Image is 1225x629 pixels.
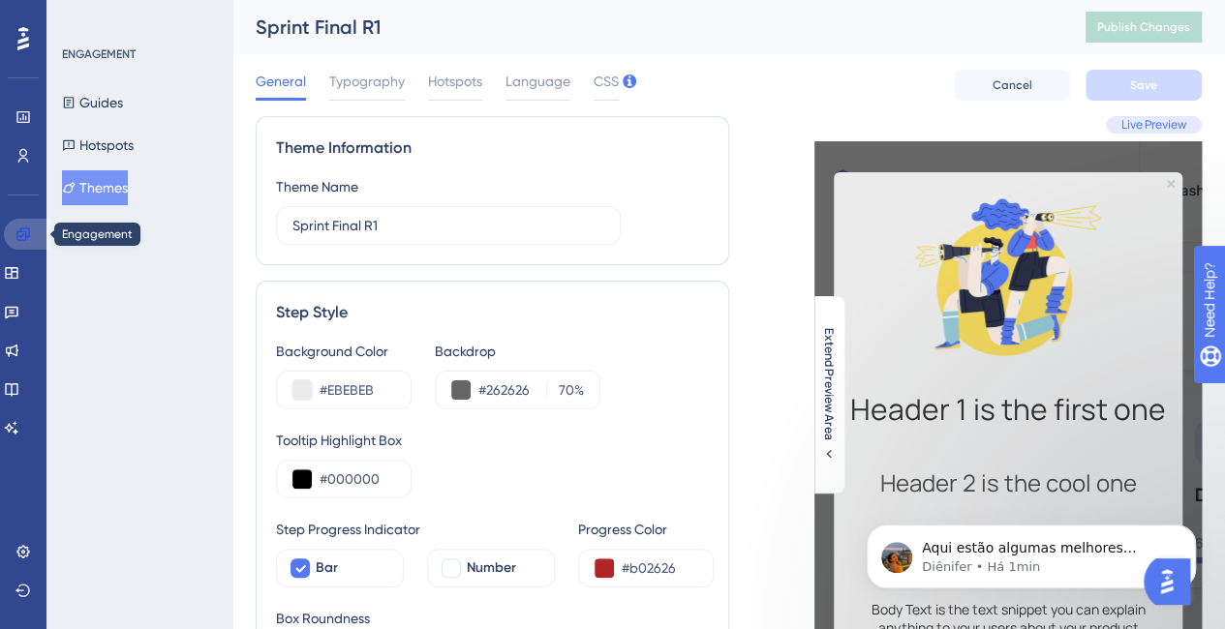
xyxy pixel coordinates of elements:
div: Tooltip Highlight Box [276,429,709,452]
iframe: Intercom notifications mensagem [838,484,1225,619]
button: Guides [62,85,123,120]
img: Modal Media [911,180,1105,374]
span: Language [505,70,570,93]
span: Save [1130,77,1157,93]
span: Need Help? [46,5,121,28]
div: Backdrop [435,340,600,363]
span: Typography [329,70,405,93]
button: Themes [62,170,128,205]
h2: Header 2 is the cool one [849,466,1167,498]
input: % [553,378,574,402]
div: Progress Color [578,518,714,541]
label: % [546,378,584,402]
div: Theme Information [276,136,709,160]
span: Publish Changes [1097,19,1190,35]
div: Sprint Final R1 [256,14,1037,41]
span: Bar [316,556,338,580]
span: Live Preview [1121,117,1186,133]
button: Cancel [954,70,1070,101]
span: Hotspots [428,70,482,93]
div: Step Style [276,301,709,324]
input: Theme Name [292,215,604,236]
iframe: UserGuiding AI Assistant Launcher [1144,553,1202,611]
span: Extend Preview Area [821,328,837,440]
div: ENGAGEMENT [62,46,136,62]
h1: Header 1 is the first one [849,389,1167,429]
button: Publish Changes [1086,12,1202,43]
button: Save [1086,70,1202,101]
div: Background Color [276,340,412,363]
button: Extend Preview Area [813,328,844,462]
span: CSS [594,70,619,93]
div: Theme Name [276,175,358,198]
div: Step Progress Indicator [276,518,555,541]
div: Close Preview [1167,180,1175,188]
span: Number [467,556,516,580]
span: Cancel [993,77,1032,93]
span: General [256,70,306,93]
button: Hotspots [62,128,134,163]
